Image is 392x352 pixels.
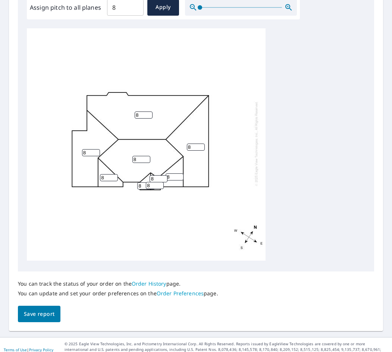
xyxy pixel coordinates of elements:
[30,3,101,12] label: Assign pitch to all planes
[18,290,218,297] p: You can update and set your order preferences on the page.
[18,306,60,323] button: Save report
[157,290,204,297] a: Order Preferences
[132,280,166,287] a: Order History
[4,348,53,352] p: |
[24,309,54,319] span: Save report
[153,3,173,12] span: Apply
[18,280,218,287] p: You can track the status of your order on the page.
